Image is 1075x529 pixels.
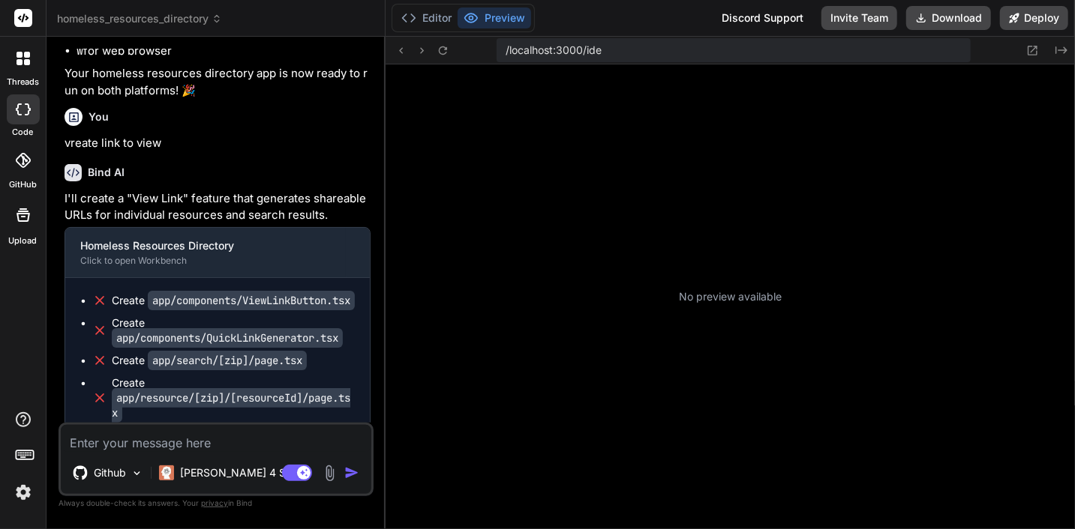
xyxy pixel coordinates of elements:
[89,109,109,124] h6: You
[112,328,343,348] code: app/components/QuickLinkGenerator.tsx
[679,289,782,304] p: No preview available
[80,255,331,267] div: Click to open Workbench
[344,465,359,480] img: icon
[159,465,174,480] img: Claude 4 Sonnet
[65,190,371,224] p: I'll create a "View Link" feature that generates shareable URLs for individual resources and sear...
[9,178,37,191] label: GitHub
[77,43,83,58] code: w
[458,7,531,28] button: Preview
[112,375,355,420] div: Create
[112,353,307,368] div: Create
[65,135,371,152] p: vreate link to view
[713,6,812,30] div: Discord Support
[59,496,374,510] p: Always double-check its answers. Your in Bind
[57,11,222,26] span: homeless_resources_directory
[201,498,228,507] span: privacy
[7,76,39,88] label: threads
[65,65,371,99] p: Your homeless resources directory app is now ready to run on both platforms! 🎉
[395,7,458,28] button: Editor
[180,465,292,480] p: [PERSON_NAME] 4 S..
[13,126,34,139] label: code
[906,6,991,30] button: Download
[148,291,355,310] code: app/components/ViewLinkButton.tsx
[77,43,371,60] li: for web browser
[821,6,897,30] button: Invite Team
[112,388,350,423] code: app/resource/[zip]/[resourceId]/page.tsx
[321,465,338,482] img: attachment
[65,228,346,277] button: Homeless Resources DirectoryClick to open Workbench
[112,315,355,345] div: Create
[9,235,38,247] label: Upload
[112,293,355,308] div: Create
[148,351,307,370] code: app/search/[zip]/page.tsx
[88,165,125,180] h6: Bind AI
[506,43,602,58] span: /localhost:3000/ide
[11,480,36,505] img: settings
[131,467,143,480] img: Pick Models
[1000,6,1068,30] button: Deploy
[94,465,126,480] p: Github
[80,238,331,253] div: Homeless Resources Directory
